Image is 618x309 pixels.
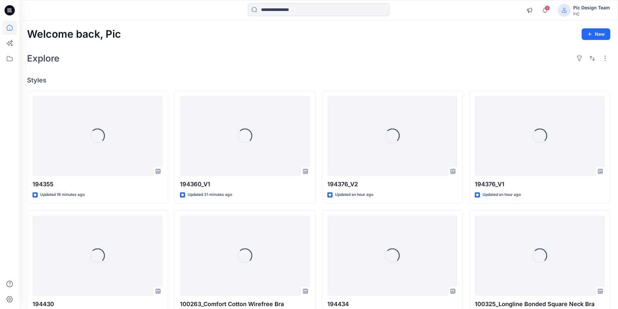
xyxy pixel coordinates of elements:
div: Pic Design Team [573,4,610,12]
h2: Welcome back, Pic [27,28,121,40]
p: 194376_V1 [475,180,605,189]
div: PIC [573,12,610,16]
h2: Explore [27,53,60,63]
p: 100263_Comfort Cotton Wirefree Bra [180,300,310,309]
p: 194376_V2 [327,180,457,189]
p: 194360_V1 [180,180,310,189]
p: Updated an hour ago [482,191,521,198]
p: 194434 [327,300,457,309]
span: 9 [545,5,550,11]
p: 100325_Longline Bonded Square Neck Bra [475,300,605,309]
p: Updated an hour ago [335,191,373,198]
p: Updated 19 minutes ago [40,191,85,198]
p: 194430 [33,300,163,309]
p: 194355 [33,180,163,189]
svg: avatar [562,8,567,13]
h4: Styles [27,76,610,84]
p: Updated 31 minutes ago [188,191,232,198]
button: New [582,28,610,40]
